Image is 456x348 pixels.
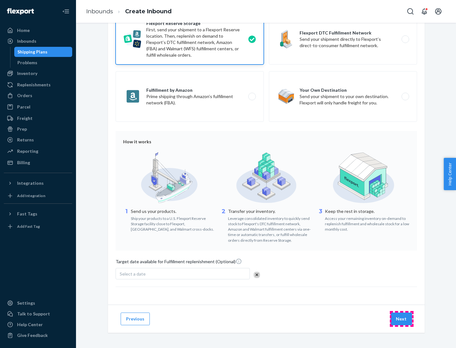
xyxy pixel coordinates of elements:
div: Fast Tags [17,211,37,217]
div: Access your remaining inventory on-demand to replenish fulfillment and wholesale stock for a low ... [325,214,409,232]
button: Integrations [4,178,72,188]
a: Prep [4,124,72,134]
a: Create Inbound [125,8,172,15]
div: Reporting [17,148,38,154]
div: Add Fast Tag [17,224,40,229]
button: Previous [121,313,150,325]
div: Inventory [17,70,37,77]
span: Select a date [120,271,146,277]
a: Parcel [4,102,72,112]
p: Keep the rest in storage. [325,208,409,214]
div: How it works [123,139,409,145]
a: Inbounds [86,8,113,15]
div: Help Center [17,321,43,328]
span: Target date available for Fulfillment replenishment (Optional) [116,258,242,267]
a: Shipping Plans [14,47,73,57]
div: Leverage consolidated inventory to quickly send stock to Flexport's DTC fulfillment network, Amaz... [228,214,313,243]
div: 3 [317,208,324,232]
a: Billing [4,158,72,168]
div: Home [17,27,30,34]
button: Open Search Box [404,5,417,18]
div: Problems [17,59,37,66]
p: Send us your products. [131,208,215,214]
a: Settings [4,298,72,308]
div: Ship your products to a U.S. Flexport Reserve Storage facility close to Flexport, [GEOGRAPHIC_DAT... [131,214,215,232]
p: Transfer your inventory. [228,208,313,214]
a: Add Fast Tag [4,221,72,232]
button: Next [390,313,412,325]
button: Help Center [444,158,456,190]
div: Add Integration [17,193,45,198]
a: Freight [4,113,72,123]
div: Replenishments [17,82,51,88]
a: Returns [4,135,72,145]
button: Open account menu [432,5,445,18]
a: Help Center [4,320,72,330]
div: Freight [17,115,33,121]
a: Replenishments [4,80,72,90]
div: 2 [220,208,227,243]
ol: breadcrumbs [81,2,177,21]
div: Returns [17,137,34,143]
a: Inbounds [4,36,72,46]
a: Inventory [4,68,72,78]
button: Open notifications [418,5,431,18]
div: Talk to Support [17,311,50,317]
div: Give Feedback [17,332,48,339]
div: Orders [17,92,32,99]
div: Inbounds [17,38,36,44]
a: Orders [4,90,72,101]
img: Flexport logo [7,8,34,15]
a: Reporting [4,146,72,156]
div: Billing [17,159,30,166]
a: Home [4,25,72,35]
button: Close Navigation [60,5,72,18]
a: Add Integration [4,191,72,201]
div: Integrations [17,180,44,186]
a: Talk to Support [4,309,72,319]
div: Shipping Plans [17,49,47,55]
button: Give Feedback [4,330,72,340]
div: Parcel [17,104,30,110]
div: 1 [123,208,130,232]
div: Settings [17,300,35,306]
a: Problems [14,58,73,68]
button: Fast Tags [4,209,72,219]
div: Prep [17,126,27,132]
